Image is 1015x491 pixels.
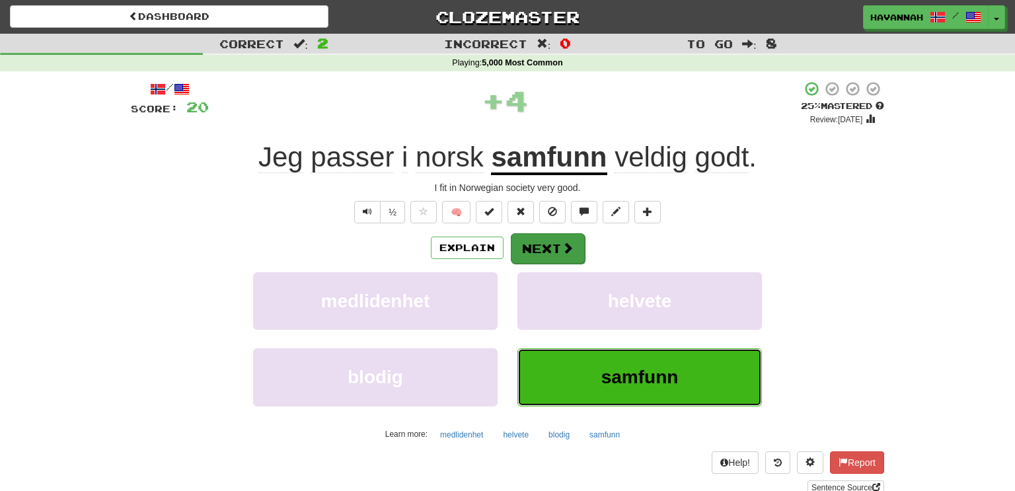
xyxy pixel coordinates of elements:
[608,291,672,311] span: helvete
[801,100,884,112] div: Mastered
[507,201,534,223] button: Reset to 0% Mastered (alt+r)
[311,141,394,173] span: passer
[444,37,527,50] span: Incorrect
[870,11,923,23] span: havannah
[496,425,536,445] button: helvete
[582,425,627,445] button: samfunn
[317,35,328,51] span: 2
[634,201,661,223] button: Add to collection (alt+a)
[186,98,209,115] span: 20
[810,115,863,124] small: Review: [DATE]
[539,201,566,223] button: Ignore sentence (alt+i)
[615,141,687,173] span: veldig
[380,201,405,223] button: ½
[712,451,759,474] button: Help!
[607,141,757,173] span: .
[765,451,790,474] button: Round history (alt+y)
[354,201,381,223] button: Play sentence audio (ctl+space)
[131,103,178,114] span: Score:
[537,38,551,50] span: :
[603,201,629,223] button: Edit sentence (alt+d)
[321,291,430,311] span: medlidenhet
[517,272,762,330] button: helvete
[482,81,505,120] span: +
[410,201,437,223] button: Favorite sentence (alt+f)
[571,201,597,223] button: Discuss sentence (alt+u)
[687,37,733,50] span: To go
[517,348,762,406] button: samfunn
[541,425,577,445] button: blodig
[742,38,757,50] span: :
[10,5,328,28] a: Dashboard
[801,100,821,111] span: 25 %
[253,272,498,330] button: medlidenhet
[219,37,284,50] span: Correct
[258,141,303,173] span: Jeg
[695,141,749,173] span: godt
[505,84,528,117] span: 4
[511,233,585,264] button: Next
[863,5,989,29] a: havannah /
[560,35,571,51] span: 0
[416,141,484,173] span: norsk
[476,201,502,223] button: Set this sentence to 100% Mastered (alt+m)
[131,181,884,194] div: I fit in Norwegian society very good.
[952,11,959,20] span: /
[442,201,470,223] button: 🧠
[402,141,408,173] span: i
[253,348,498,406] button: blodig
[601,367,679,387] span: samfunn
[348,5,667,28] a: Clozemaster
[385,430,428,439] small: Learn more:
[482,58,562,67] strong: 5,000 Most Common
[766,35,777,51] span: 8
[491,141,607,175] u: samfunn
[348,367,403,387] span: blodig
[431,237,504,259] button: Explain
[131,81,209,97] div: /
[352,201,405,223] div: Text-to-speech controls
[293,38,308,50] span: :
[433,425,490,445] button: medlidenhet
[830,451,884,474] button: Report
